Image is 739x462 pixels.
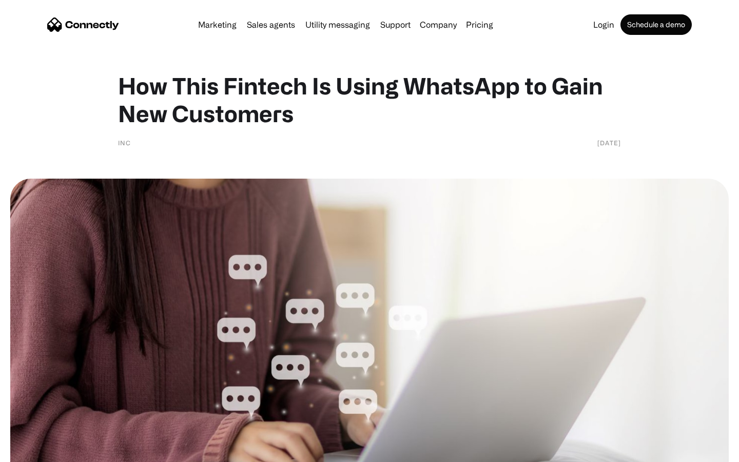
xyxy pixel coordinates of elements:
[118,72,621,127] h1: How This Fintech Is Using WhatsApp to Gain New Customers
[620,14,692,35] a: Schedule a demo
[597,138,621,148] div: [DATE]
[194,21,241,29] a: Marketing
[589,21,618,29] a: Login
[376,21,415,29] a: Support
[462,21,497,29] a: Pricing
[118,138,131,148] div: INC
[10,444,62,458] aside: Language selected: English
[21,444,62,458] ul: Language list
[417,17,460,32] div: Company
[301,21,374,29] a: Utility messaging
[420,17,457,32] div: Company
[243,21,299,29] a: Sales agents
[47,17,119,32] a: home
